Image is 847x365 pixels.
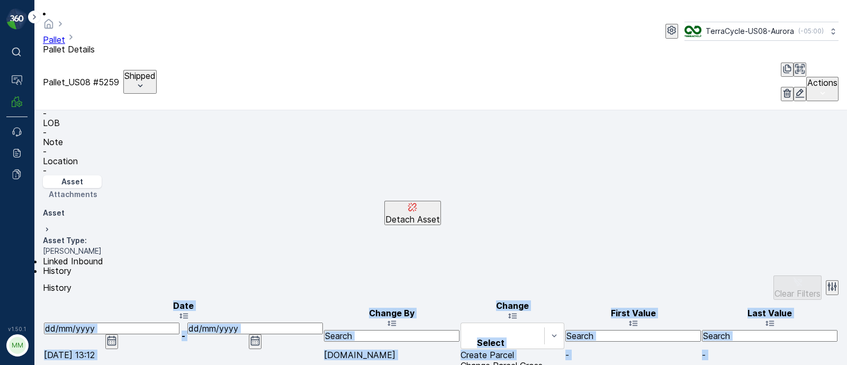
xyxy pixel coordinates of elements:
[565,330,701,342] input: Search
[43,147,839,156] p: -
[43,166,839,175] p: -
[798,27,824,35] p: ( -05:00 )
[684,22,839,41] button: TerraCycle-US08-Aurora(-05:00)
[702,330,837,342] input: Search
[44,323,179,334] input: dd/mm/yyyy
[123,70,157,94] button: Shipped
[43,246,441,256] span: [PERSON_NAME]
[324,350,459,360] td: [DOMAIN_NAME]
[806,77,839,101] button: Actions
[706,26,794,37] p: TerraCycle-US08-Aurora
[807,78,837,87] p: Actions
[187,323,323,334] input: dd/mm/yyyy
[43,265,71,276] span: History
[43,156,839,166] p: Location
[61,176,83,187] p: Asset
[324,330,459,342] input: Search
[9,337,26,354] div: MM
[324,308,459,318] p: Change By
[702,308,837,318] p: Last Value
[565,350,701,360] td: -
[43,256,103,266] span: Linked Inbound
[384,201,441,225] button: Detach Asset
[47,189,97,200] p: Attachments
[182,331,185,341] p: -
[124,71,156,81] p: Shipped
[43,137,839,147] p: Note
[565,308,701,318] p: First Value
[44,301,323,310] p: Date
[6,326,28,332] span: v 1.50.1
[44,350,323,360] td: [DATE] 13:12
[43,21,55,32] a: Homepage
[43,128,839,137] p: -
[43,34,65,45] a: Pallet
[43,118,839,128] p: LOB
[385,215,440,224] p: Detach Asset
[774,289,821,298] p: Clear Filters
[773,275,822,300] button: Clear Filters
[6,334,28,357] button: MM
[43,208,65,218] p: Asset
[43,283,71,292] p: History
[43,44,95,55] span: Pallet Details
[461,350,564,360] p: Create Parcel
[684,25,701,37] img: image_ci7OI47.png
[702,350,837,360] td: -
[461,301,564,310] p: Change
[465,338,517,348] p: Select
[6,8,28,30] img: logo
[43,235,441,246] span: Asset Type :
[43,77,119,87] p: Pallet_US08 #5259
[43,109,839,118] p: -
